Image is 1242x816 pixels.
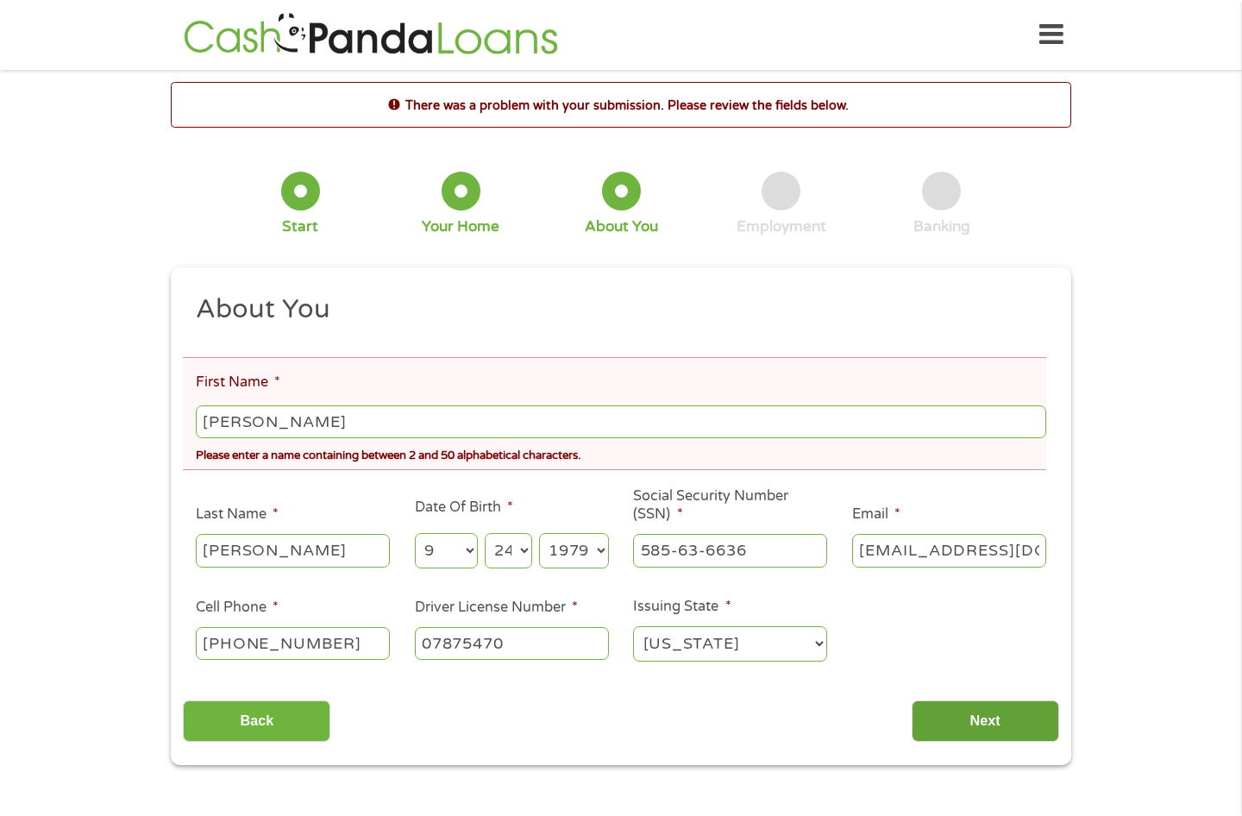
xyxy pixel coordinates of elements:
[196,534,390,567] input: Smith
[179,10,563,60] img: GetLoanNow Logo
[196,599,279,617] label: Cell Phone
[196,292,1034,327] h2: About You
[852,505,900,524] label: Email
[913,217,970,236] div: Banking
[196,442,1046,465] div: Please enter a name containing between 2 and 50 alphabetical characters.
[633,534,827,567] input: 078-05-1120
[196,627,390,660] input: (541) 754-3010
[912,700,1059,743] input: Next
[415,599,578,617] label: Driver License Number
[415,499,513,517] label: Date Of Birth
[196,373,280,392] label: First Name
[633,598,731,616] label: Issuing State
[585,217,658,236] div: About You
[196,405,1046,438] input: John
[172,96,1070,115] h2: There was a problem with your submission. Please review the fields below.
[633,487,827,524] label: Social Security Number (SSN)
[282,217,318,236] div: Start
[196,505,279,524] label: Last Name
[422,217,499,236] div: Your Home
[737,217,826,236] div: Employment
[852,534,1046,567] input: john@gmail.com
[183,700,330,743] input: Back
